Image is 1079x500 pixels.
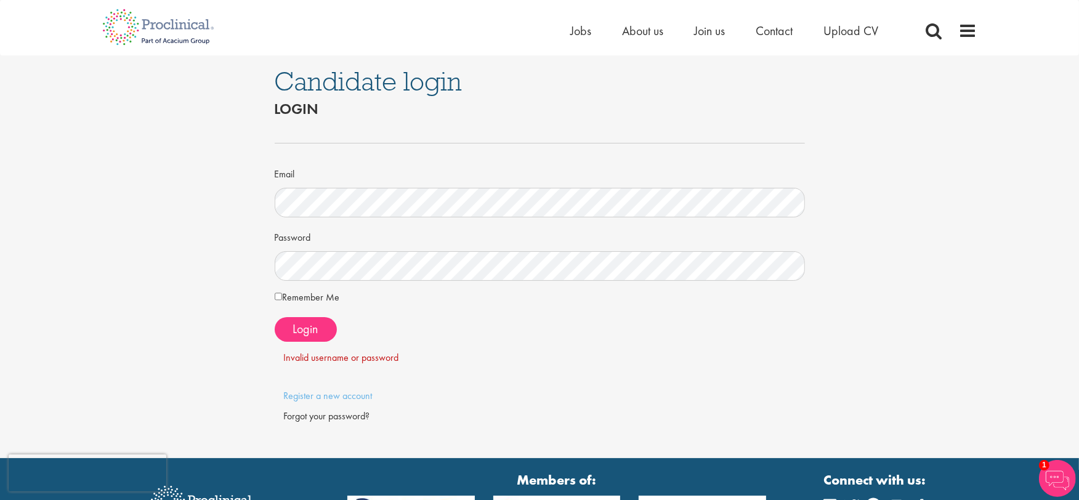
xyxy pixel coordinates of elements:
a: Join us [694,23,725,39]
button: Login [275,317,337,342]
input: Remember Me [275,292,283,300]
span: 1 [1039,460,1049,470]
a: Upload CV [823,23,878,39]
div: Forgot your password? [284,409,796,424]
strong: Members of: [347,470,766,490]
div: Invalid username or password [284,351,796,365]
label: Password [275,227,311,245]
a: Register a new account [284,389,373,402]
label: Remember Me [275,290,340,305]
iframe: reCAPTCHA [9,454,166,491]
a: Jobs [570,23,591,39]
a: Contact [756,23,793,39]
a: About us [622,23,663,39]
img: Chatbot [1039,460,1076,497]
span: Login [293,321,318,337]
h2: Login [275,101,805,117]
span: Candidate login [275,65,463,98]
label: Email [275,163,295,182]
strong: Connect with us: [824,470,929,490]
